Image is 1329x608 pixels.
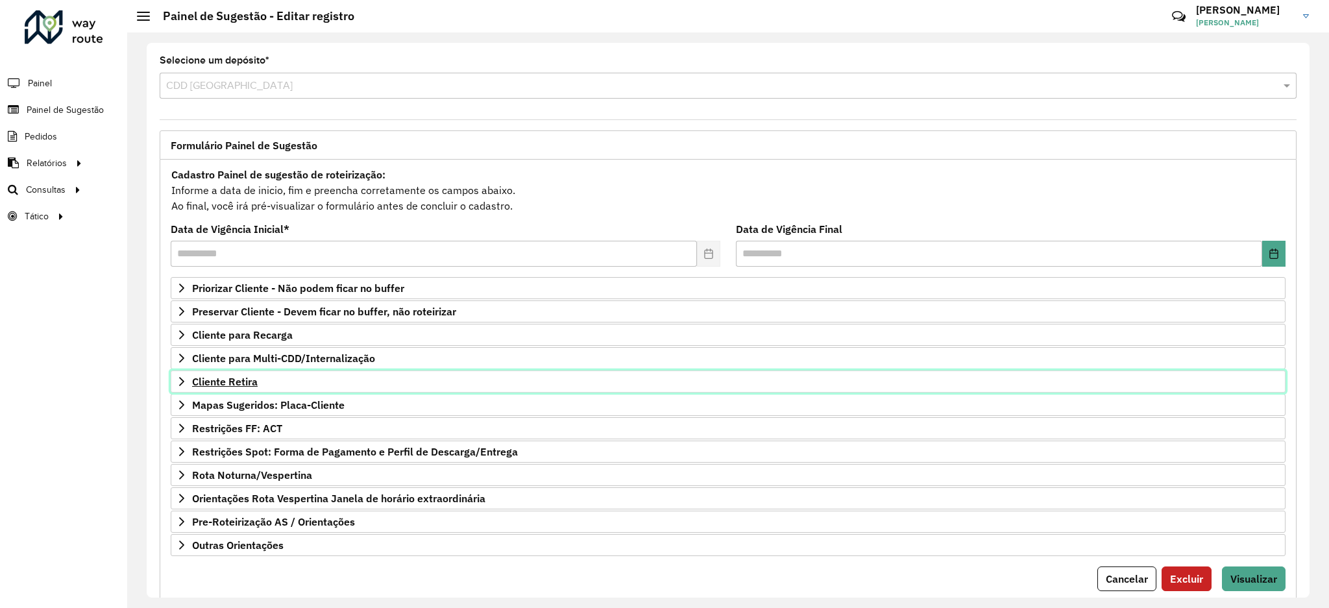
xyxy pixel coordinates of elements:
a: Priorizar Cliente - Não podem ficar no buffer [171,277,1286,299]
span: Mapas Sugeridos: Placa-Cliente [192,400,345,410]
span: [PERSON_NAME] [1196,17,1293,29]
span: Preservar Cliente - Devem ficar no buffer, não roteirizar [192,306,456,317]
span: Painel de Sugestão [27,103,104,117]
a: Restrições Spot: Forma de Pagamento e Perfil de Descarga/Entrega [171,441,1286,463]
a: Outras Orientações [171,534,1286,556]
h2: Painel de Sugestão - Editar registro [150,9,354,23]
a: Orientações Rota Vespertina Janela de horário extraordinária [171,487,1286,509]
label: Selecione um depósito [160,53,269,68]
span: Restrições FF: ACT [192,423,282,433]
span: Consultas [26,183,66,197]
span: Formulário Painel de Sugestão [171,140,317,151]
span: Priorizar Cliente - Não podem ficar no buffer [192,283,404,293]
label: Data de Vigência Final [736,221,842,237]
a: Contato Rápido [1165,3,1193,30]
a: Restrições FF: ACT [171,417,1286,439]
span: Rota Noturna/Vespertina [192,470,312,480]
span: Cliente Retira [192,376,258,387]
span: Excluir [1170,572,1203,585]
span: Visualizar [1230,572,1277,585]
span: Orientações Rota Vespertina Janela de horário extraordinária [192,493,485,504]
button: Choose Date [1262,241,1286,267]
span: Tático [25,210,49,223]
span: Relatórios [27,156,67,170]
span: Painel [28,77,52,90]
a: Preservar Cliente - Devem ficar no buffer, não roteirizar [171,300,1286,322]
span: Outras Orientações [192,540,284,550]
a: Cliente Retira [171,371,1286,393]
span: Pre-Roteirização AS / Orientações [192,517,355,527]
h3: [PERSON_NAME] [1196,4,1293,16]
a: Cliente para Multi-CDD/Internalização [171,347,1286,369]
button: Visualizar [1222,566,1286,591]
span: Restrições Spot: Forma de Pagamento e Perfil de Descarga/Entrega [192,446,518,457]
button: Cancelar [1097,566,1156,591]
div: Informe a data de inicio, fim e preencha corretamente os campos abaixo. Ao final, você irá pré-vi... [171,166,1286,214]
span: Cliente para Recarga [192,330,293,340]
a: Mapas Sugeridos: Placa-Cliente [171,394,1286,416]
span: Cliente para Multi-CDD/Internalização [192,353,375,363]
a: Rota Noturna/Vespertina [171,464,1286,486]
strong: Cadastro Painel de sugestão de roteirização: [171,168,385,181]
span: Cancelar [1106,572,1148,585]
a: Cliente para Recarga [171,324,1286,346]
button: Excluir [1162,566,1212,591]
label: Data de Vigência Inicial [171,221,289,237]
a: Pre-Roteirização AS / Orientações [171,511,1286,533]
span: Pedidos [25,130,57,143]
